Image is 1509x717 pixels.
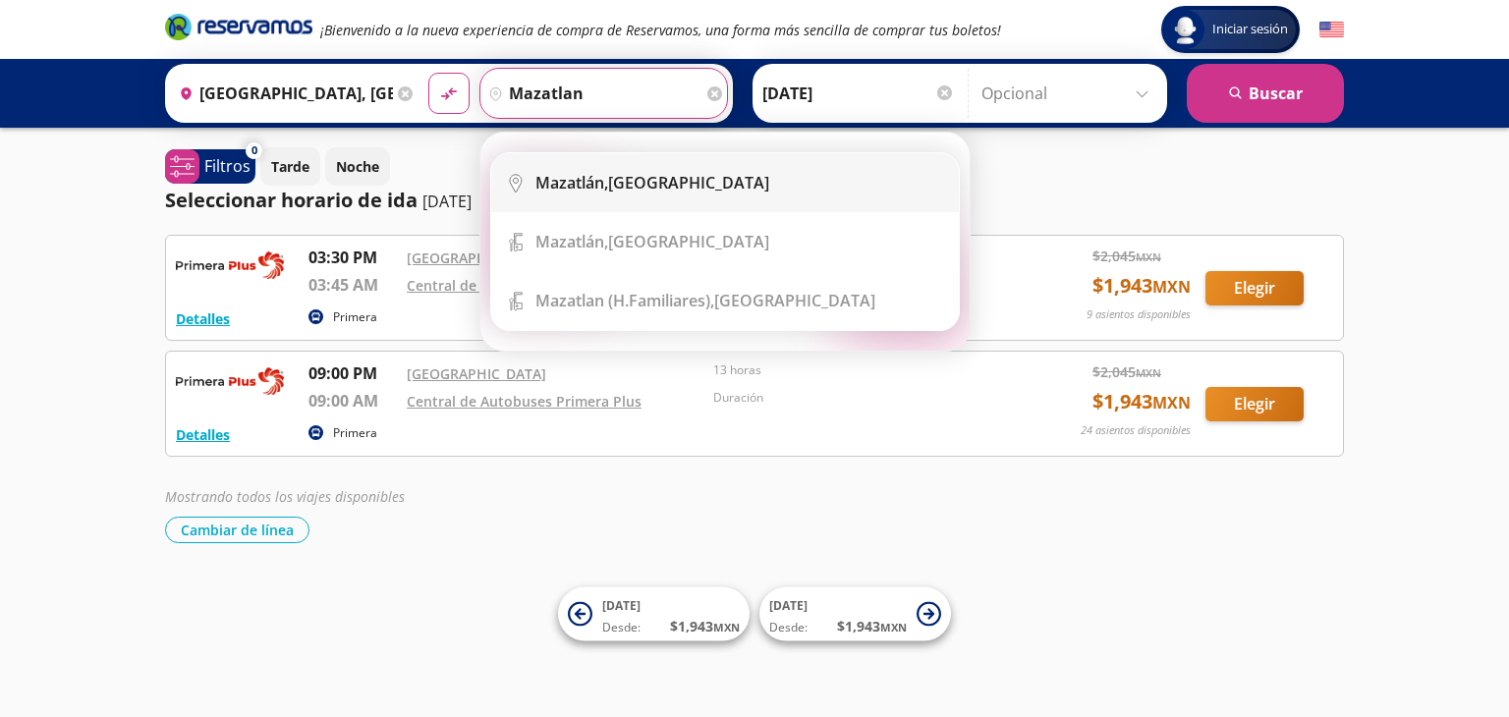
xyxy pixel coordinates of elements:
[407,392,642,411] a: Central de Autobuses Primera Plus
[176,361,284,401] img: RESERVAMOS
[165,12,312,47] a: Brand Logo
[251,142,257,159] span: 0
[176,424,230,445] button: Detalles
[422,190,472,213] p: [DATE]
[1204,20,1296,39] span: Iniciar sesión
[308,246,397,269] p: 03:30 PM
[1187,64,1344,123] button: Buscar
[602,619,641,636] span: Desde:
[535,231,769,252] div: [GEOGRAPHIC_DATA]
[320,21,1001,39] em: ¡Bienvenido a la nueva experiencia de compra de Reservamos, una forma más sencilla de comprar tus...
[981,69,1157,118] input: Opcional
[1319,18,1344,42] button: English
[407,364,546,383] a: [GEOGRAPHIC_DATA]
[535,231,608,252] b: Mazatlán,
[1081,422,1191,439] p: 24 asientos disponibles
[558,587,750,641] button: [DATE]Desde:$1,943MXN
[308,273,397,297] p: 03:45 AM
[165,186,418,215] p: Seleccionar horario de ida
[1136,249,1161,264] small: MXN
[176,308,230,329] button: Detalles
[1092,271,1191,301] span: $ 1,943
[176,246,284,285] img: RESERVAMOS
[762,69,955,118] input: Elegir Fecha
[535,172,769,193] div: [GEOGRAPHIC_DATA]
[204,154,251,178] p: Filtros
[165,12,312,41] i: Brand Logo
[480,69,702,118] input: Buscar Destino
[1092,246,1161,266] span: $ 2,045
[165,487,405,506] em: Mostrando todos los viajes disponibles
[308,361,397,385] p: 09:00 PM
[1092,361,1161,382] span: $ 2,045
[535,290,875,311] div: [GEOGRAPHIC_DATA]
[336,156,379,177] p: Noche
[308,389,397,413] p: 09:00 AM
[880,620,907,634] small: MXN
[1205,387,1304,421] button: Elegir
[713,389,1010,407] p: Duración
[837,616,907,636] span: $ 1,943
[670,616,740,636] span: $ 1,943
[769,597,808,614] span: [DATE]
[769,619,808,636] span: Desde:
[1092,387,1191,416] span: $ 1,943
[171,69,393,118] input: Buscar Origen
[1087,306,1191,323] p: 9 asientos disponibles
[759,587,951,641] button: [DATE]Desde:$1,943MXN
[713,361,1010,379] p: 13 horas
[407,248,546,267] a: [GEOGRAPHIC_DATA]
[407,276,642,295] a: Central de Autobuses Primera Plus
[713,620,740,634] small: MXN
[602,597,641,614] span: [DATE]
[165,517,309,543] button: Cambiar de línea
[1136,365,1161,380] small: MXN
[333,308,377,326] p: Primera
[1152,392,1191,414] small: MXN
[535,290,714,311] b: Mazatlan (h.familiares),
[1152,276,1191,298] small: MXN
[325,147,390,186] button: Noche
[1205,271,1304,305] button: Elegir
[165,149,255,184] button: 0Filtros
[271,156,309,177] p: Tarde
[535,172,608,193] b: Mazatlán,
[260,147,320,186] button: Tarde
[333,424,377,442] p: Primera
